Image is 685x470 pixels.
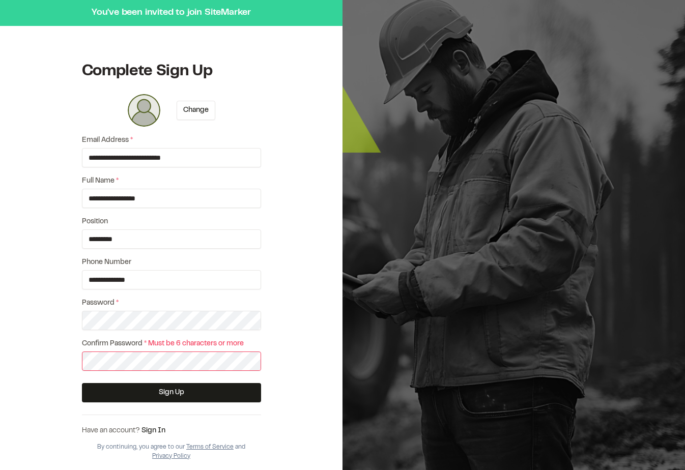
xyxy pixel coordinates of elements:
button: Terms of Service [186,443,234,452]
label: Confirm Password [82,338,261,349]
div: By continuing, you agree to our and [82,443,261,461]
label: Password [82,298,261,309]
div: Have an account? [82,425,261,436]
span: * Must be 6 characters or more [144,341,244,347]
a: Sign In [141,428,165,434]
div: Click or Drag and Drop to change photo [128,94,160,127]
label: Phone Number [82,257,261,268]
button: Change [177,101,215,120]
button: Privacy Policy [152,452,190,461]
label: Full Name [82,175,261,187]
label: Email Address [82,135,261,146]
button: Sign Up [82,383,261,402]
h1: Complete Sign Up [82,62,261,82]
label: Position [82,216,261,227]
img: Profile Photo [128,94,160,127]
